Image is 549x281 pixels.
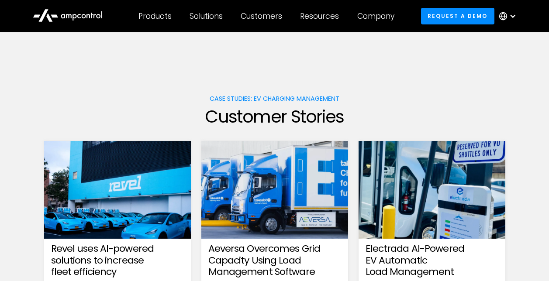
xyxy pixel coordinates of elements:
[366,243,498,278] h3: Electrada AI-Powered EV Automatic Load Management
[138,11,172,21] div: Products
[190,11,223,21] div: Solutions
[51,243,184,278] h3: Revel uses AI-powered solutions to increase fleet efficiency
[300,11,339,21] div: Resources
[357,11,394,21] div: Company
[241,11,282,21] div: Customers
[44,95,505,103] h1: Case Studies: EV charging management
[44,106,505,127] h2: Customer Stories
[421,8,494,24] a: Request a demo
[208,243,341,278] h3: Aeversa Overcomes Grid Capacity Using Load Management Software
